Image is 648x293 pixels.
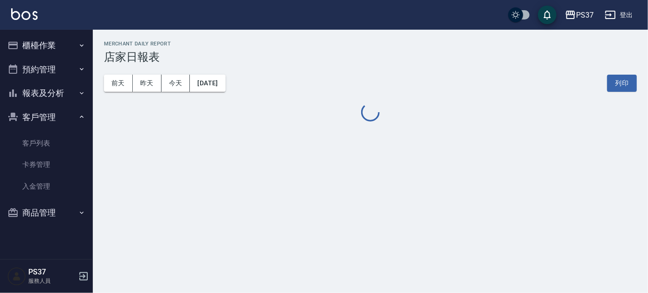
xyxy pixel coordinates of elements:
button: 昨天 [133,75,162,92]
button: [DATE] [190,75,225,92]
h3: 店家日報表 [104,51,637,64]
button: 登出 [601,6,637,24]
img: Person [7,267,26,286]
button: PS37 [561,6,597,25]
a: 客戶列表 [4,133,89,154]
button: 列印 [607,75,637,92]
a: 入金管理 [4,176,89,197]
h2: Merchant Daily Report [104,41,637,47]
p: 服務人員 [28,277,76,285]
img: Logo [11,8,38,20]
div: PS37 [576,9,594,21]
h5: PS37 [28,268,76,277]
button: 預約管理 [4,57,89,82]
button: 前天 [104,75,133,92]
button: 櫃檯作業 [4,33,89,57]
button: 客戶管理 [4,105,89,129]
button: save [538,6,557,24]
button: 商品管理 [4,201,89,225]
button: 今天 [162,75,190,92]
button: 報表及分析 [4,81,89,105]
a: 卡券管理 [4,154,89,175]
